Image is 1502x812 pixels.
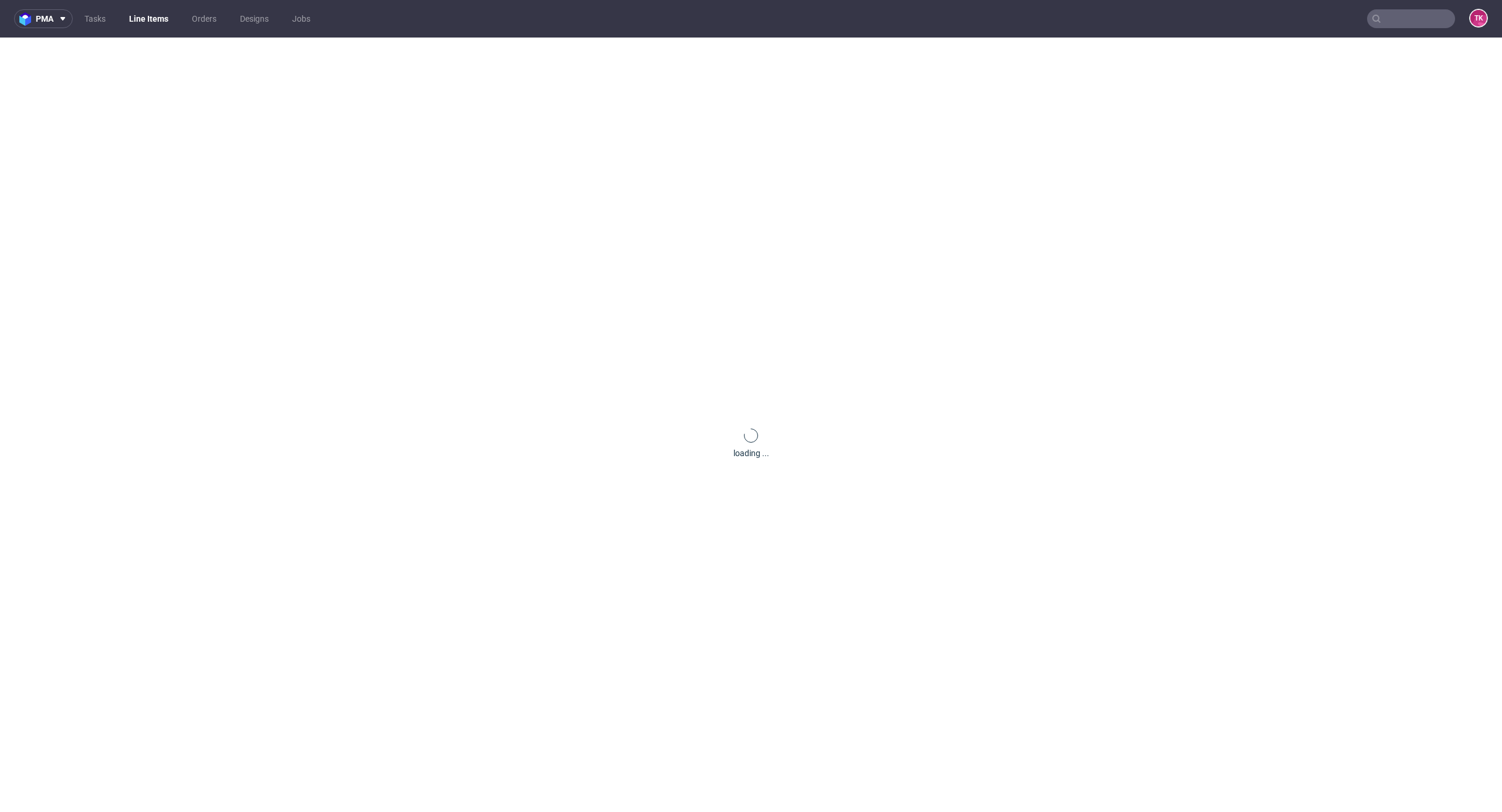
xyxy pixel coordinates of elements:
a: Jobs [285,9,317,28]
button: pma [14,9,73,28]
img: logo [19,12,36,26]
a: Orders [185,9,224,28]
div: loading ... [733,447,769,459]
a: Line Items [122,9,175,28]
a: Tasks [77,9,113,28]
a: Designs [233,9,276,28]
figcaption: TK [1470,10,1487,26]
span: pma [36,15,53,23]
